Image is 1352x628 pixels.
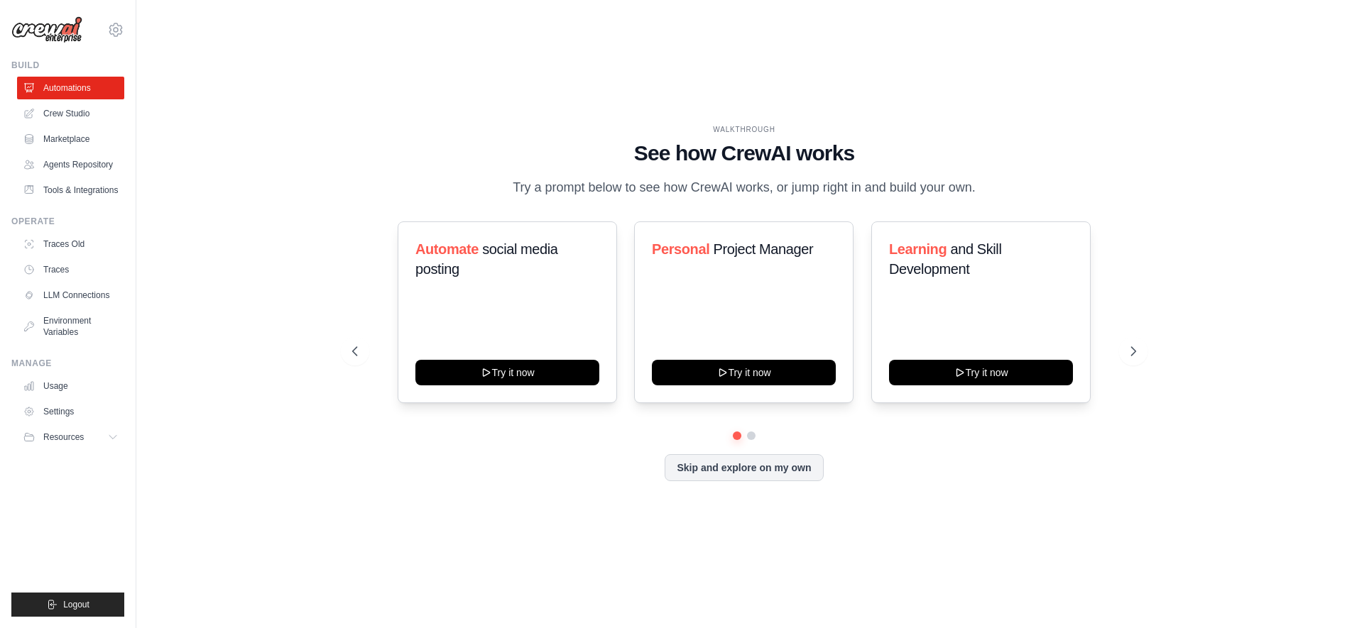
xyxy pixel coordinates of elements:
button: Try it now [889,360,1073,385]
span: Personal [652,241,709,257]
a: Settings [17,400,124,423]
span: Resources [43,431,84,443]
span: social media posting [415,241,558,277]
a: Agents Repository [17,153,124,176]
a: Usage [17,375,124,397]
button: Try it now [415,360,599,385]
a: Tools & Integrations [17,179,124,202]
span: Logout [63,599,89,610]
p: Try a prompt below to see how CrewAI works, or jump right in and build your own. [506,177,983,198]
a: Automations [17,77,124,99]
span: Learning [889,241,947,257]
a: Traces [17,258,124,281]
a: Marketplace [17,128,124,150]
button: Resources [17,426,124,448]
span: and Skill Development [889,241,1001,277]
span: Automate [415,241,479,257]
span: Project Manager [714,241,814,257]
button: Try it now [652,360,836,385]
button: Logout [11,593,124,617]
a: Crew Studio [17,102,124,125]
div: Operate [11,216,124,227]
a: Traces Old [17,233,124,255]
a: Environment Variables [17,309,124,343]
a: LLM Connections [17,284,124,307]
div: Manage [11,358,124,369]
button: Skip and explore on my own [665,454,823,481]
h1: See how CrewAI works [352,141,1136,166]
img: Logo [11,16,82,43]
div: WALKTHROUGH [352,124,1136,135]
div: Build [11,60,124,71]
